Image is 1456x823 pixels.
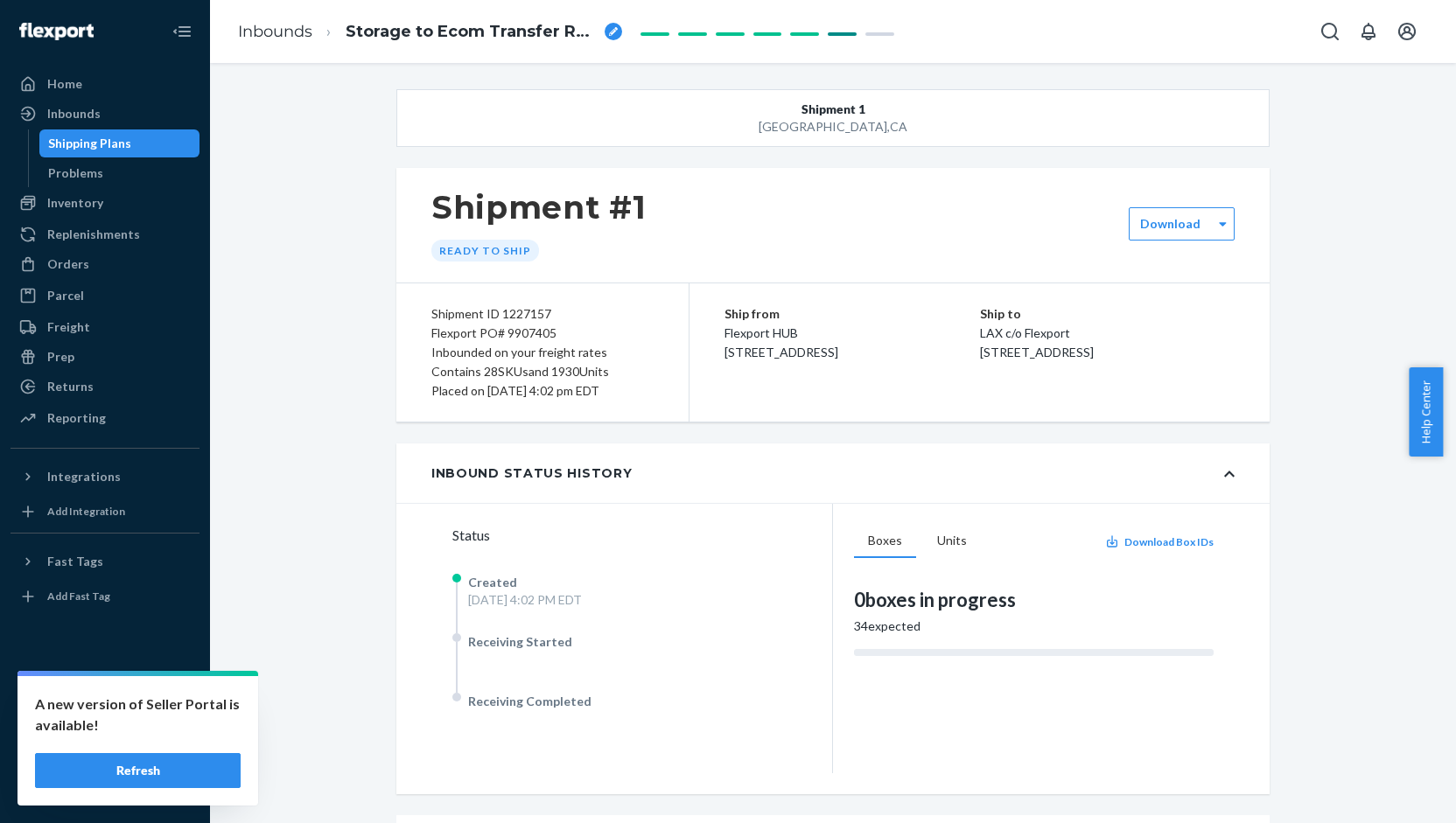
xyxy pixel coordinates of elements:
p: Ship from [724,304,980,324]
label: Download [1140,215,1200,233]
div: Placed on [DATE] 4:02 pm EDT [431,381,654,401]
a: Inventory [10,189,199,217]
a: Inbounds [238,22,312,41]
button: Boxes [854,525,916,558]
div: Reporting [47,409,106,427]
a: Replenishments [10,220,199,248]
button: Open notifications [1351,14,1386,49]
a: Help Center [10,744,199,772]
div: Parcel [47,287,84,304]
button: Open Search Box [1312,14,1347,49]
span: Storage to Ecom Transfer RP1993MFM5FJY [346,21,598,44]
a: Returns [10,373,199,401]
p: Ship to [980,304,1235,324]
div: Replenishments [47,226,140,243]
div: Inbounds [47,105,101,122]
button: Integrations [10,463,199,491]
div: [DATE] 4:02 PM EDT [468,591,582,609]
div: Inventory [47,194,103,212]
span: Flexport HUB [STREET_ADDRESS] [724,325,838,359]
button: Give Feedback [10,774,199,802]
button: Close Navigation [164,14,199,49]
ol: breadcrumbs [224,6,636,58]
div: 0 boxes in progress [854,586,1214,613]
div: Ready to ship [431,240,539,262]
span: Receiving Started [468,634,572,649]
div: Returns [47,378,94,395]
div: Contains 28 SKUs and 1930 Units [431,362,654,381]
span: Shipment 1 [801,101,865,118]
button: Talk to Support [10,715,199,743]
span: Created [468,575,517,589]
a: Add Fast Tag [10,582,199,610]
a: Prep [10,343,199,371]
div: 34 expected [854,617,1214,635]
a: Inbounds [10,100,199,128]
div: Problems [48,164,103,182]
div: Shipment ID 1227157 [431,304,654,324]
a: Parcel [10,282,199,310]
p: LAX c/o Flexport [980,324,1235,343]
button: Help Center [1409,367,1443,457]
button: Fast Tags [10,548,199,575]
img: Flexport logo [19,23,94,40]
div: Status [452,525,832,546]
button: Open account menu [1389,14,1424,49]
div: Inbounded on your freight rates [431,343,654,362]
div: Orders [47,255,89,273]
a: Freight [10,313,199,341]
div: Freight [47,318,90,336]
div: Prep [47,348,74,366]
a: Problems [39,159,200,187]
div: Integrations [47,468,121,485]
a: Orders [10,250,199,278]
button: Shipment 1[GEOGRAPHIC_DATA],CA [396,89,1270,147]
span: [STREET_ADDRESS] [980,345,1094,359]
div: Flexport PO# 9907405 [431,324,654,343]
button: Units [923,525,981,558]
div: Shipping Plans [48,135,131,152]
a: Reporting [10,404,199,432]
a: Shipping Plans [39,129,200,157]
div: Home [47,75,82,93]
iframe: Opens a widget where you can chat to one of our agents [1345,771,1438,814]
a: Settings [10,685,199,713]
div: [GEOGRAPHIC_DATA] , CA [485,118,1182,136]
a: Add Integration [10,498,199,526]
button: Refresh [35,753,241,788]
div: Fast Tags [47,553,103,570]
div: Inbound Status History [431,464,632,482]
a: Home [10,70,199,98]
span: Receiving Completed [468,694,591,708]
p: A new version of Seller Portal is available! [35,694,241,736]
h1: Shipment #1 [431,189,647,226]
div: Add Integration [47,504,125,519]
div: Add Fast Tag [47,589,110,603]
button: Download Box IDs [1105,534,1214,549]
